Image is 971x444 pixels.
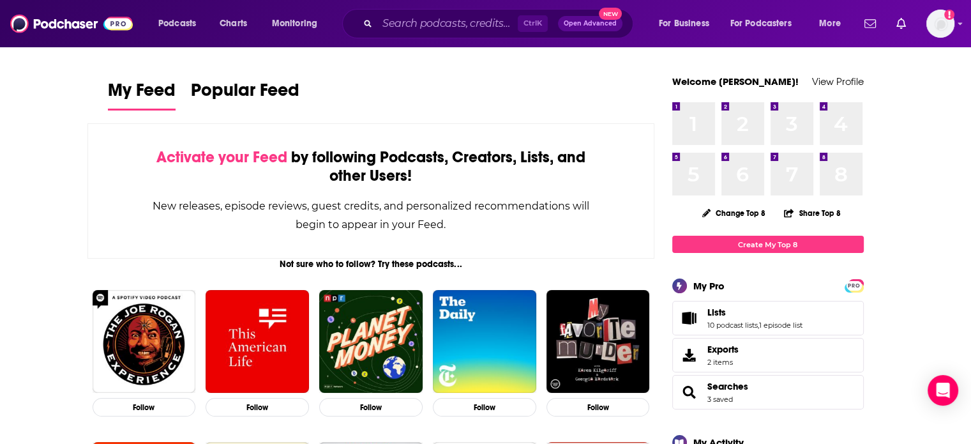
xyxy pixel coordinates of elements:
[220,15,247,33] span: Charts
[659,15,709,33] span: For Business
[211,13,255,34] a: Charts
[377,13,518,34] input: Search podcasts, credits, & more...
[672,236,864,253] a: Create My Top 8
[810,13,857,34] button: open menu
[707,344,739,355] span: Exports
[926,10,954,38] img: User Profile
[149,13,213,34] button: open menu
[93,398,196,417] button: Follow
[722,13,810,34] button: open menu
[156,148,287,167] span: Activate your Feed
[707,321,758,330] a: 10 podcast lists
[677,346,702,364] span: Exports
[812,75,864,88] a: View Profile
[108,79,176,111] a: My Feed
[672,301,864,335] span: Lists
[695,205,774,221] button: Change Top 8
[891,13,911,34] a: Show notifications dropdown
[263,13,334,34] button: open menu
[730,15,792,33] span: For Podcasters
[206,290,309,394] img: This American Life
[152,197,591,234] div: New releases, episode reviews, guest credits, and personalized recommendations will begin to appe...
[672,375,864,410] span: Searches
[433,398,536,417] button: Follow
[206,398,309,417] button: Follow
[518,15,548,32] span: Ctrl K
[783,201,841,226] button: Share Top 8
[672,338,864,372] a: Exports
[693,280,725,292] div: My Pro
[191,79,299,109] span: Popular Feed
[558,16,622,31] button: Open AdvancedNew
[546,398,650,417] button: Follow
[677,383,702,401] a: Searches
[944,10,954,20] svg: Add a profile image
[707,395,733,404] a: 3 saved
[707,358,739,367] span: 2 items
[191,79,299,111] a: Popular Feed
[650,13,725,34] button: open menu
[847,281,862,291] span: PRO
[758,321,759,330] span: ,
[108,79,176,109] span: My Feed
[677,309,702,327] a: Lists
[433,290,536,394] img: The Daily
[564,20,617,27] span: Open Advanced
[546,290,650,394] img: My Favorite Murder with Karen Kilgariff and Georgia Hardstark
[158,15,196,33] span: Podcasts
[599,8,622,20] span: New
[926,10,954,38] span: Logged in as Bcprpro33
[319,290,423,394] img: Planet Money
[707,381,748,392] a: Searches
[152,148,591,185] div: by following Podcasts, Creators, Lists, and other Users!
[272,15,317,33] span: Monitoring
[707,307,726,318] span: Lists
[93,290,196,394] img: The Joe Rogan Experience
[926,10,954,38] button: Show profile menu
[10,11,133,36] img: Podchaser - Follow, Share and Rate Podcasts
[87,259,655,270] div: Not sure who to follow? Try these podcasts...
[759,321,802,330] a: 1 episode list
[354,9,645,38] div: Search podcasts, credits, & more...
[319,398,423,417] button: Follow
[707,307,802,318] a: Lists
[859,13,881,34] a: Show notifications dropdown
[928,375,958,406] div: Open Intercom Messenger
[847,280,862,290] a: PRO
[819,15,841,33] span: More
[672,75,799,88] a: Welcome [PERSON_NAME]!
